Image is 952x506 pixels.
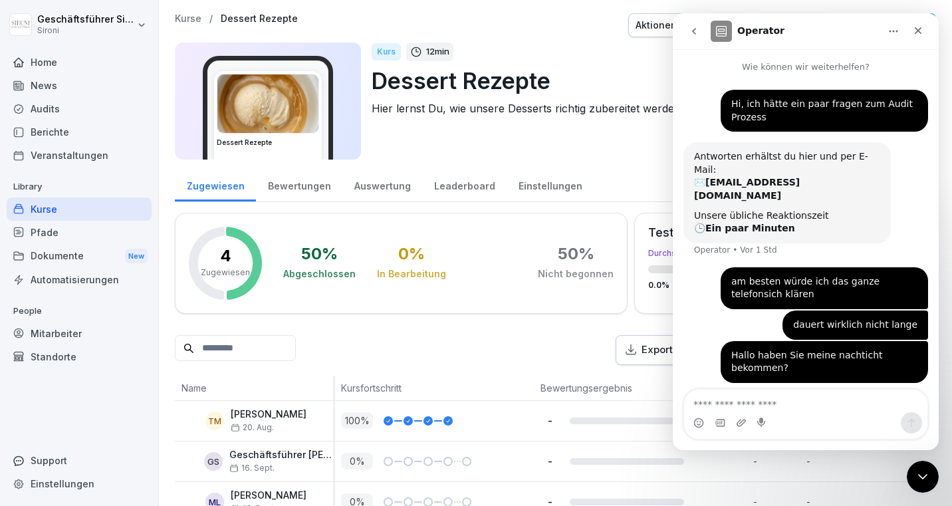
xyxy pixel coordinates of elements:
a: Veranstaltungen [7,144,152,167]
div: Dokumente [7,244,152,269]
p: Sironi [37,26,134,35]
a: Dessert Rezepte [221,13,298,25]
div: Testergebnisse [648,227,868,239]
a: News [7,74,152,97]
p: - [540,414,559,427]
a: Bewertungen [256,168,342,201]
p: [PERSON_NAME] [231,409,306,420]
div: Zugewiesen [175,168,256,201]
div: 0.0 % [648,281,868,289]
p: Hier lernst Du, wie unsere Desserts richtig zubereitet werden [372,100,925,116]
a: Einstellungen [507,168,594,201]
a: Standorte [7,345,152,368]
a: Leaderboard [422,168,507,201]
div: Abgeschlossen [283,267,356,281]
p: Library [7,176,152,197]
iframe: Intercom live chat [673,13,939,450]
p: Geschäftsführer Sironi [37,14,134,25]
p: 100 % [341,412,373,429]
a: Audits [7,97,152,120]
p: People [7,301,152,322]
p: Zugewiesen [201,267,250,279]
p: Geschäftsführer [PERSON_NAME] [229,449,334,461]
div: New [125,249,148,264]
img: fr9tmtynacnbc68n3kf2tpkd.png [217,74,318,133]
p: Bewertungsergebnis [540,381,740,395]
a: Mitarbeiter [7,322,152,345]
div: 50 % [301,246,338,262]
p: - [540,455,559,467]
a: Berichte [7,120,152,144]
div: Support [7,449,152,472]
a: Automatisierungen [7,268,152,291]
p: Kursfortschritt [341,381,527,395]
button: Aktionen [628,13,699,37]
div: Aktionen [636,18,691,33]
a: Auswertung [342,168,422,201]
p: Name [181,381,327,395]
p: - [753,454,800,468]
div: 50 % [558,246,594,262]
div: Durchschnittliche Punktzahl [648,249,868,257]
a: Kurse [175,13,201,25]
div: Kurs [372,43,401,61]
a: Kurse [7,197,152,221]
p: / [209,13,213,25]
a: Einstellungen [7,472,152,495]
h3: Dessert Rezepte [217,138,319,148]
p: Dessert Rezepte [372,64,925,98]
div: TM [205,412,224,430]
p: 12 min [426,45,449,59]
p: Exportieren [642,342,697,358]
p: - [806,454,866,468]
span: 16. Sept. [229,463,275,473]
a: Home [7,51,152,74]
button: Exportieren [616,335,729,365]
div: GS [204,452,223,471]
div: 0 % [398,246,425,262]
div: Pfade [7,221,152,244]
